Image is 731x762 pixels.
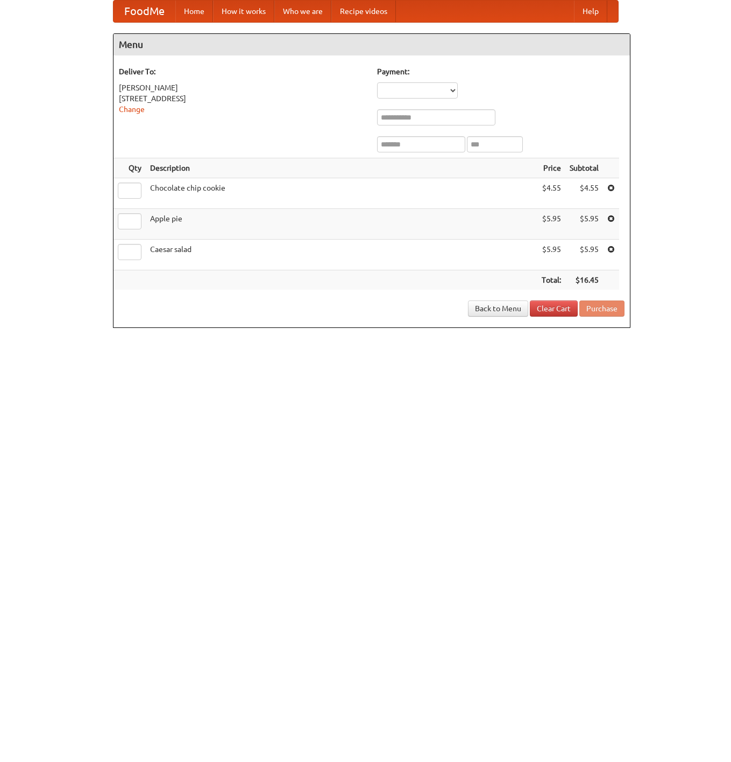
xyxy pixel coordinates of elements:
[537,209,565,240] td: $5.95
[146,178,537,209] td: Chocolate chip cookie
[113,1,175,22] a: FoodMe
[579,300,624,317] button: Purchase
[274,1,331,22] a: Who we are
[537,270,565,290] th: Total:
[530,300,578,317] a: Clear Cart
[213,1,274,22] a: How it works
[565,209,603,240] td: $5.95
[565,240,603,270] td: $5.95
[119,82,366,93] div: [PERSON_NAME]
[574,1,607,22] a: Help
[146,158,537,178] th: Description
[468,300,528,317] a: Back to Menu
[175,1,213,22] a: Home
[377,66,624,77] h5: Payment:
[537,240,565,270] td: $5.95
[113,158,146,178] th: Qty
[119,66,366,77] h5: Deliver To:
[146,240,537,270] td: Caesar salad
[113,34,630,55] h4: Menu
[146,209,537,240] td: Apple pie
[331,1,396,22] a: Recipe videos
[565,178,603,209] td: $4.55
[119,105,145,114] a: Change
[119,93,366,104] div: [STREET_ADDRESS]
[565,158,603,178] th: Subtotal
[537,158,565,178] th: Price
[565,270,603,290] th: $16.45
[537,178,565,209] td: $4.55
